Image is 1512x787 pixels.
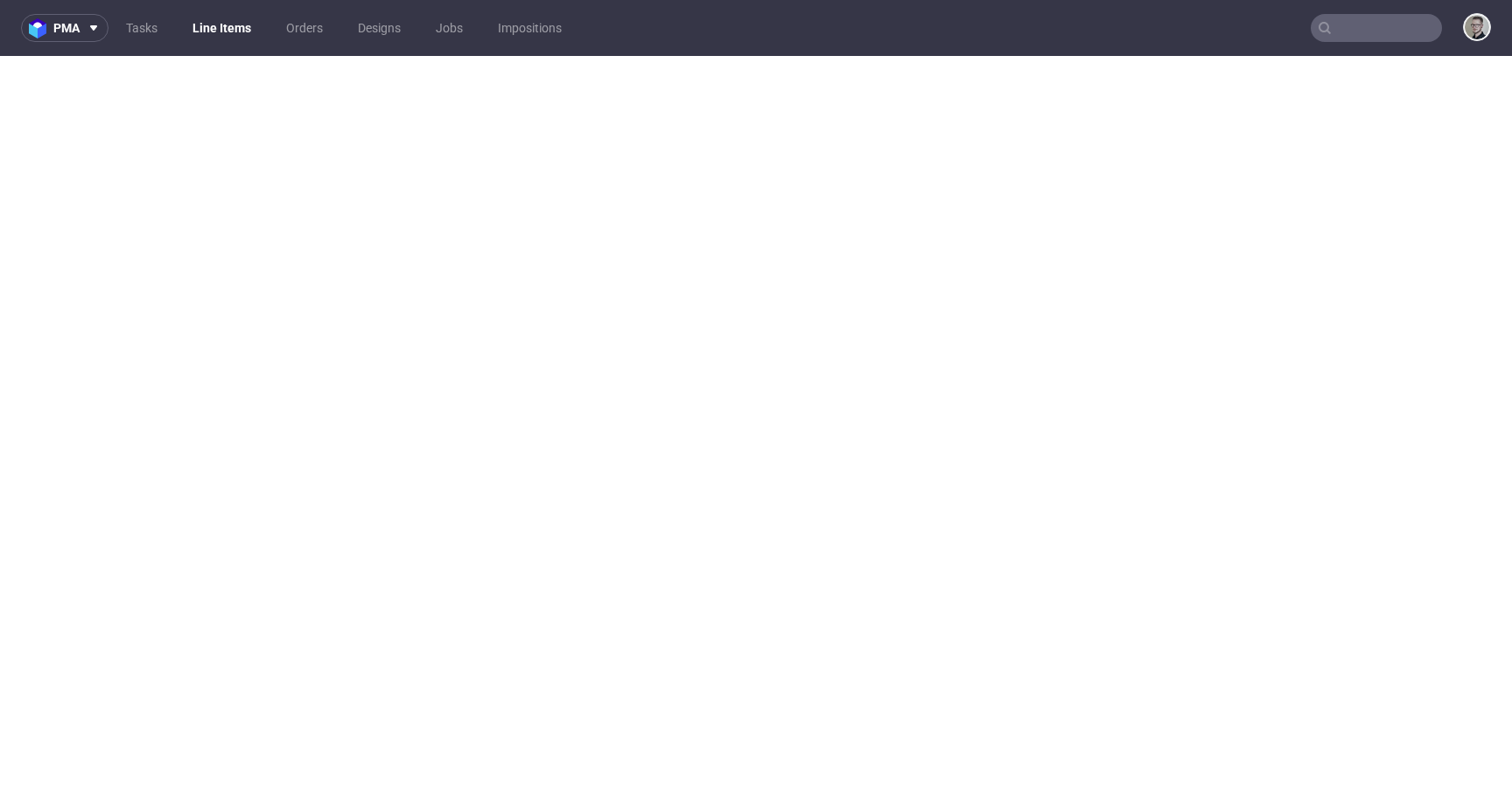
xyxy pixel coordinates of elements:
[53,22,80,34] span: pma
[21,14,108,42] button: pma
[487,14,572,42] a: Impositions
[347,14,411,42] a: Designs
[29,18,53,38] img: logo
[1465,15,1489,39] img: Krystian Gaza
[425,14,473,42] a: Jobs
[115,14,168,42] a: Tasks
[182,14,262,42] a: Line Items
[276,14,333,42] a: Orders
